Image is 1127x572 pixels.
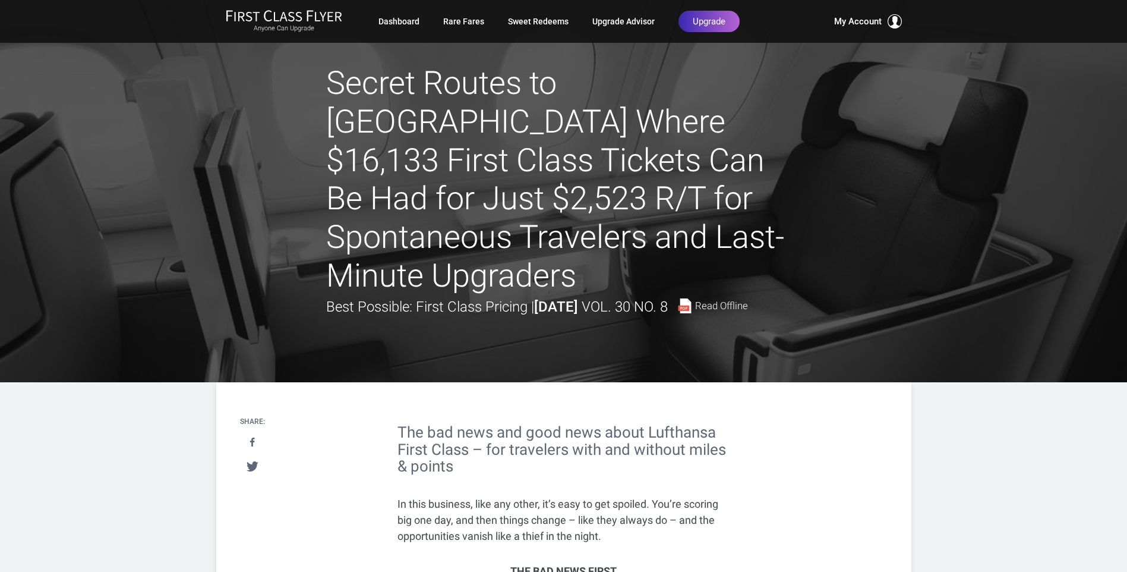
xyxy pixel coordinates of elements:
[592,11,655,32] a: Upgrade Advisor
[397,424,730,475] h2: The bad news and good news about Lufthansa First Class – for travelers with and without miles & p...
[226,10,342,33] a: First Class FlyerAnyone Can Upgrade
[240,418,265,426] h4: Share:
[443,11,484,32] a: Rare Fares
[695,301,748,311] span: Read Offline
[326,64,801,296] h1: Secret Routes to [GEOGRAPHIC_DATA] Where $16,133 First Class Tickets Can Be Had for Just $2,523 R...
[834,14,902,29] button: My Account
[834,14,882,29] span: My Account
[378,11,419,32] a: Dashboard
[508,11,569,32] a: Sweet Redeems
[678,11,740,32] a: Upgrade
[326,296,748,318] div: Best Possible: First Class Pricing |
[226,10,342,22] img: First Class Flyer
[226,24,342,33] small: Anyone Can Upgrade
[677,298,692,313] img: pdf-file.svg
[534,298,578,315] strong: [DATE]
[582,298,668,315] span: Vol. 30 No. 8
[677,298,748,313] a: Read Offline
[240,432,264,454] a: Share
[397,496,730,544] p: In this business, like any other, it’s easy to get spoiled. You’re scoring big one day, and then ...
[240,455,264,477] a: Tweet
